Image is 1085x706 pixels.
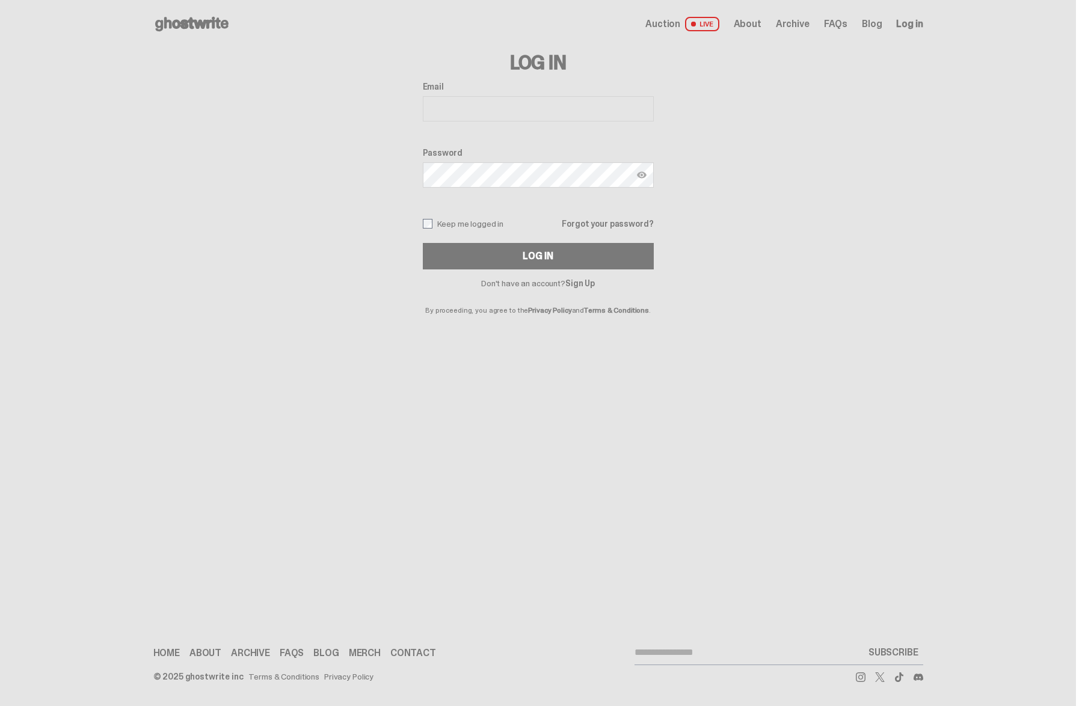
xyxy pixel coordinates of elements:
[645,19,680,29] span: Auction
[189,648,221,658] a: About
[776,19,810,29] a: Archive
[862,19,882,29] a: Blog
[423,53,654,72] h3: Log In
[423,279,654,287] p: Don't have an account?
[313,648,339,658] a: Blog
[423,82,654,91] label: Email
[637,170,647,180] img: Show password
[423,287,654,314] p: By proceeding, you agree to the and .
[423,219,504,229] label: Keep me logged in
[824,19,847,29] a: FAQs
[349,648,381,658] a: Merch
[423,243,654,269] button: Log In
[528,305,571,315] a: Privacy Policy
[562,219,653,228] a: Forgot your password?
[280,648,304,658] a: FAQs
[734,19,761,29] a: About
[645,17,719,31] a: Auction LIVE
[423,148,654,158] label: Password
[390,648,436,658] a: Contact
[685,17,719,31] span: LIVE
[231,648,270,658] a: Archive
[584,305,649,315] a: Terms & Conditions
[523,251,553,261] div: Log In
[248,672,319,681] a: Terms & Conditions
[864,640,923,665] button: SUBSCRIBE
[153,672,244,681] div: © 2025 ghostwrite inc
[423,219,432,229] input: Keep me logged in
[153,648,180,658] a: Home
[324,672,373,681] a: Privacy Policy
[896,19,923,29] a: Log in
[565,278,595,289] a: Sign Up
